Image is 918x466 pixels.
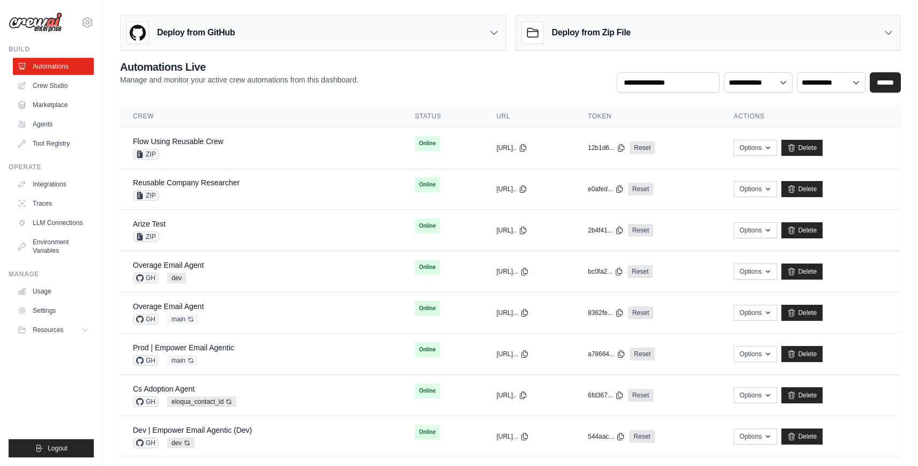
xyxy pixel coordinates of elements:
[13,302,94,319] a: Settings
[133,261,204,269] a: Overage Email Agent
[721,106,901,127] th: Actions
[575,106,721,127] th: Token
[629,430,654,443] a: Reset
[167,396,236,407] span: eloqua_contact_id
[133,231,159,242] span: ZIP
[120,59,359,74] h2: Automations Live
[734,387,777,403] button: Options
[781,305,823,321] a: Delete
[167,355,198,366] span: main
[588,185,624,193] button: e0afed...
[13,283,94,300] a: Usage
[734,140,777,156] button: Options
[588,267,623,276] button: bc0fa2...
[734,264,777,280] button: Options
[415,177,440,192] span: Online
[734,222,777,238] button: Options
[415,260,440,275] span: Online
[781,429,823,445] a: Delete
[483,106,575,127] th: URL
[133,302,204,311] a: Overage Email Agent
[415,301,440,316] span: Online
[734,346,777,362] button: Options
[13,195,94,212] a: Traces
[120,74,359,85] p: Manage and monitor your active crew automations from this dashboard.
[9,439,94,457] button: Logout
[33,326,63,334] span: Resources
[9,12,62,33] img: Logo
[781,140,823,156] a: Delete
[133,137,223,146] a: Flow Using Reusable Crew
[133,426,252,434] a: Dev | Empower Email Agentic (Dev)
[167,273,186,283] span: dev
[48,444,68,453] span: Logout
[415,136,440,151] span: Online
[781,222,823,238] a: Delete
[628,183,653,196] a: Reset
[167,438,195,448] span: dev
[133,190,159,201] span: ZIP
[588,144,625,152] button: 12b1d6...
[628,224,653,237] a: Reset
[133,396,159,407] span: GH
[588,391,624,400] button: 6fd367...
[157,26,235,39] h3: Deploy from GitHub
[9,45,94,54] div: Build
[415,219,440,234] span: Online
[133,438,159,448] span: GH
[13,321,94,339] button: Resources
[127,22,148,43] img: GitHub Logo
[781,181,823,197] a: Delete
[133,314,159,325] span: GH
[13,176,94,193] a: Integrations
[734,181,777,197] button: Options
[9,163,94,171] div: Operate
[781,387,823,403] a: Delete
[781,264,823,280] a: Delete
[588,350,625,358] button: a78664...
[133,220,166,228] a: Arize Test
[133,178,240,187] a: Reusable Company Researcher
[588,226,624,235] button: 2b4f41...
[628,306,653,319] a: Reset
[630,141,655,154] a: Reset
[13,58,94,75] a: Automations
[402,106,483,127] th: Status
[628,265,653,278] a: Reset
[13,116,94,133] a: Agents
[415,425,440,440] span: Online
[133,149,159,160] span: ZIP
[734,429,777,445] button: Options
[13,77,94,94] a: Crew Studio
[781,346,823,362] a: Delete
[133,343,234,352] a: Prod | Empower Email Agentic
[588,432,625,441] button: 544aac...
[133,355,159,366] span: GH
[630,348,655,360] a: Reset
[552,26,631,39] h3: Deploy from Zip File
[588,309,624,317] button: 8362fe...
[13,214,94,231] a: LLM Connections
[133,385,195,393] a: Cs Adoption Agent
[9,270,94,279] div: Manage
[133,273,159,283] span: GH
[415,342,440,357] span: Online
[628,389,653,402] a: Reset
[13,135,94,152] a: Tool Registry
[415,384,440,399] span: Online
[167,314,198,325] span: main
[734,305,777,321] button: Options
[13,234,94,259] a: Environment Variables
[120,106,402,127] th: Crew
[13,96,94,114] a: Marketplace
